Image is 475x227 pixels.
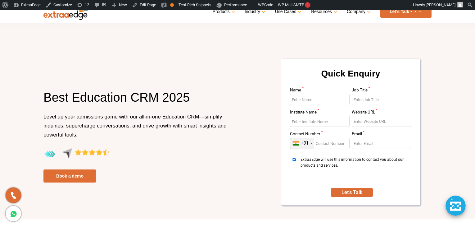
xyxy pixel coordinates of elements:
[290,116,350,127] input: Enter Institute Name
[290,138,350,149] input: Enter Contact Number
[301,140,309,146] div: +91
[331,188,373,197] button: SUBMIT
[352,110,411,116] label: Website URL
[305,2,310,8] span: !
[290,88,350,94] label: Name
[290,94,350,105] input: Enter Name
[426,2,455,7] span: [PERSON_NAME]
[446,196,466,216] div: Chat
[213,7,234,16] a: Products
[289,66,413,88] h2: Quick Enquiry
[311,7,336,16] a: Resources
[352,116,411,127] input: Enter Website URL
[43,169,96,183] a: Book a demo
[352,132,411,138] label: Email
[290,132,350,138] label: Contact Number
[43,148,110,161] img: aggregate-rating-by-users
[245,7,264,16] a: Industry
[290,110,350,116] label: Institute Name
[352,138,411,149] input: Enter Email
[43,89,233,112] h1: Best Education CRM 2025
[290,138,314,149] div: India (भारत): +91
[301,157,409,180] span: ExtraaEdge will use this information to contact you about our products and services.
[275,7,300,16] a: Use Cases
[380,6,432,18] a: Let’s Talk
[352,94,411,105] input: Enter Job Title
[43,114,227,138] span: Level up your admissions game with our all-in-one Education CRM—simplify inquiries, supercharge c...
[290,158,299,161] input: ExtraaEdge will use this information to contact you about our products and services.
[352,88,411,94] label: Job Title
[347,7,369,16] a: Company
